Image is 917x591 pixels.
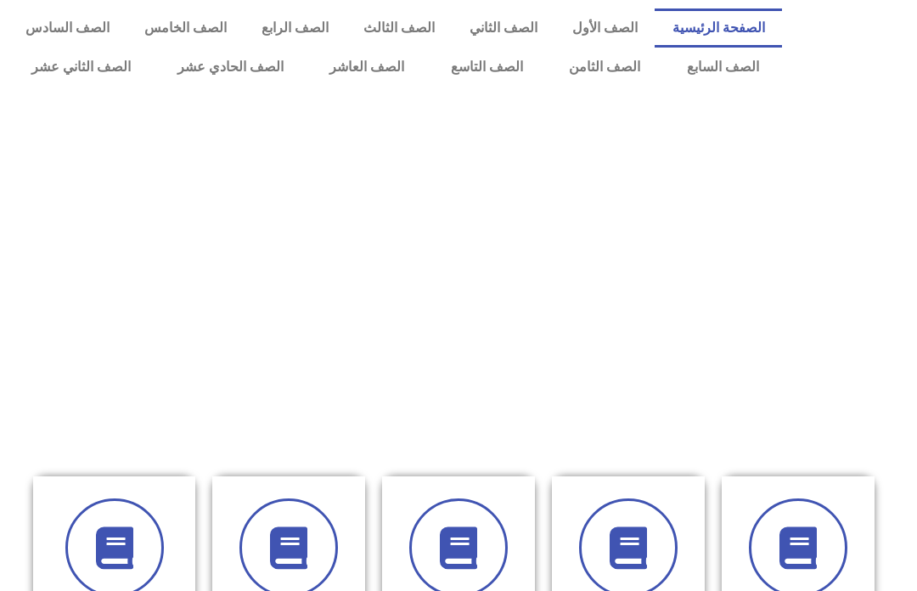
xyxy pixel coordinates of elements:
a: الصفحة الرئيسية [655,8,782,48]
a: الصف العاشر [307,48,428,87]
a: الصف الرابع [245,8,346,48]
a: الصف الثاني [452,8,554,48]
a: الصف الثامن [546,48,664,87]
a: الصف السادس [8,8,127,48]
a: الصف التاسع [427,48,546,87]
a: الصف الأول [554,8,655,48]
a: الصف الثالث [346,8,453,48]
a: الصف الحادي عشر [154,48,307,87]
a: الصف الخامس [127,8,245,48]
a: الصف السابع [663,48,782,87]
a: الصف الثاني عشر [8,48,155,87]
